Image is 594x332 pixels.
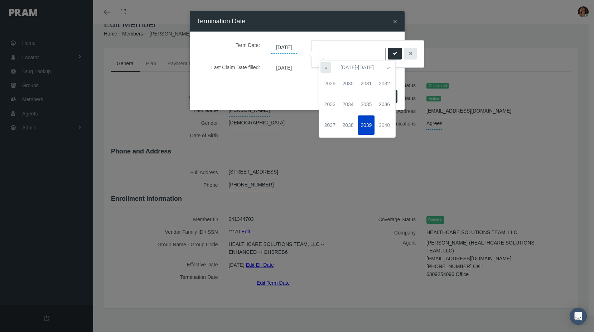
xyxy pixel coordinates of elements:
span: 2033 [322,95,338,114]
label: Term Date: [202,39,266,54]
h4: Termination Date [197,16,246,26]
span: 2031 [358,74,375,93]
th: » [383,62,394,73]
span: [DATE] [271,62,297,73]
span: 2030 [340,74,357,93]
span: 2036 [376,95,393,114]
span: 2039 [358,115,375,135]
span: 2035 [358,95,375,114]
button: Close [393,18,397,25]
span: 2037 [322,115,338,135]
span: 2038 [340,115,357,135]
th: [DATE]-[DATE] [331,62,383,73]
th: « [320,62,331,73]
span: 2040 [376,115,393,135]
span: × [393,17,397,25]
span: 2032 [376,74,393,93]
span: [DATE] [271,42,297,54]
div: Open Intercom Messenger [570,308,587,325]
span: 2034 [340,95,357,114]
span: 2029 [322,74,338,93]
label: Last Claim Date filled: [202,61,266,73]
